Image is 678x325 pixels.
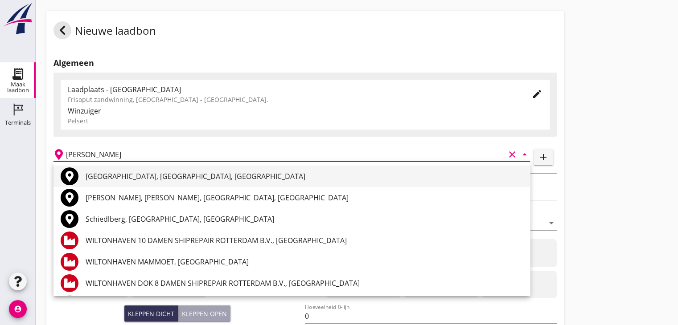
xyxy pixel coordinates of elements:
[305,309,556,323] input: Hoeveelheid 0-lijn
[258,289,274,298] strong: 14:48
[53,21,156,43] div: Nieuwe laadbon
[546,218,557,228] i: arrow_drop_down
[124,305,178,321] button: Kleppen dicht
[538,152,549,162] i: add
[68,84,518,95] div: Laadplaats - [GEOGRAPHIC_DATA]
[86,235,523,246] div: WILTONHAVEN 10 DAMEN SHIPREPAIR ROTTERDAM B.V., [GEOGRAPHIC_DATA]
[507,149,518,160] i: clear
[2,2,34,35] img: logo-small.a267ee39.svg
[182,309,227,318] div: Kleppen open
[68,95,518,104] div: Frisoput zandwinning, [GEOGRAPHIC_DATA] - [GEOGRAPHIC_DATA].
[86,171,523,182] div: [GEOGRAPHIC_DATA], [GEOGRAPHIC_DATA], [GEOGRAPHIC_DATA]
[86,192,523,203] div: [PERSON_NAME], [PERSON_NAME], [GEOGRAPHIC_DATA], [GEOGRAPHIC_DATA]
[519,149,530,160] i: arrow_drop_down
[178,305,230,321] button: Kleppen open
[5,120,31,126] div: Terminals
[68,106,542,116] div: Winzuiger
[532,89,542,99] i: edit
[53,57,557,69] h2: Algemeen
[9,300,27,318] i: account_circle
[86,214,523,224] div: Schiedlberg, [GEOGRAPHIC_DATA], [GEOGRAPHIC_DATA]
[128,309,174,318] div: Kleppen dicht
[66,147,505,162] input: Losplaats
[86,256,523,267] div: WILTONHAVEN MAMMOET, [GEOGRAPHIC_DATA]
[68,116,542,126] div: Pelsert
[86,278,523,288] div: WILTONHAVEN DOK 8 DAMEN SHIPREPAIR ROTTERDAM B.V., [GEOGRAPHIC_DATA]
